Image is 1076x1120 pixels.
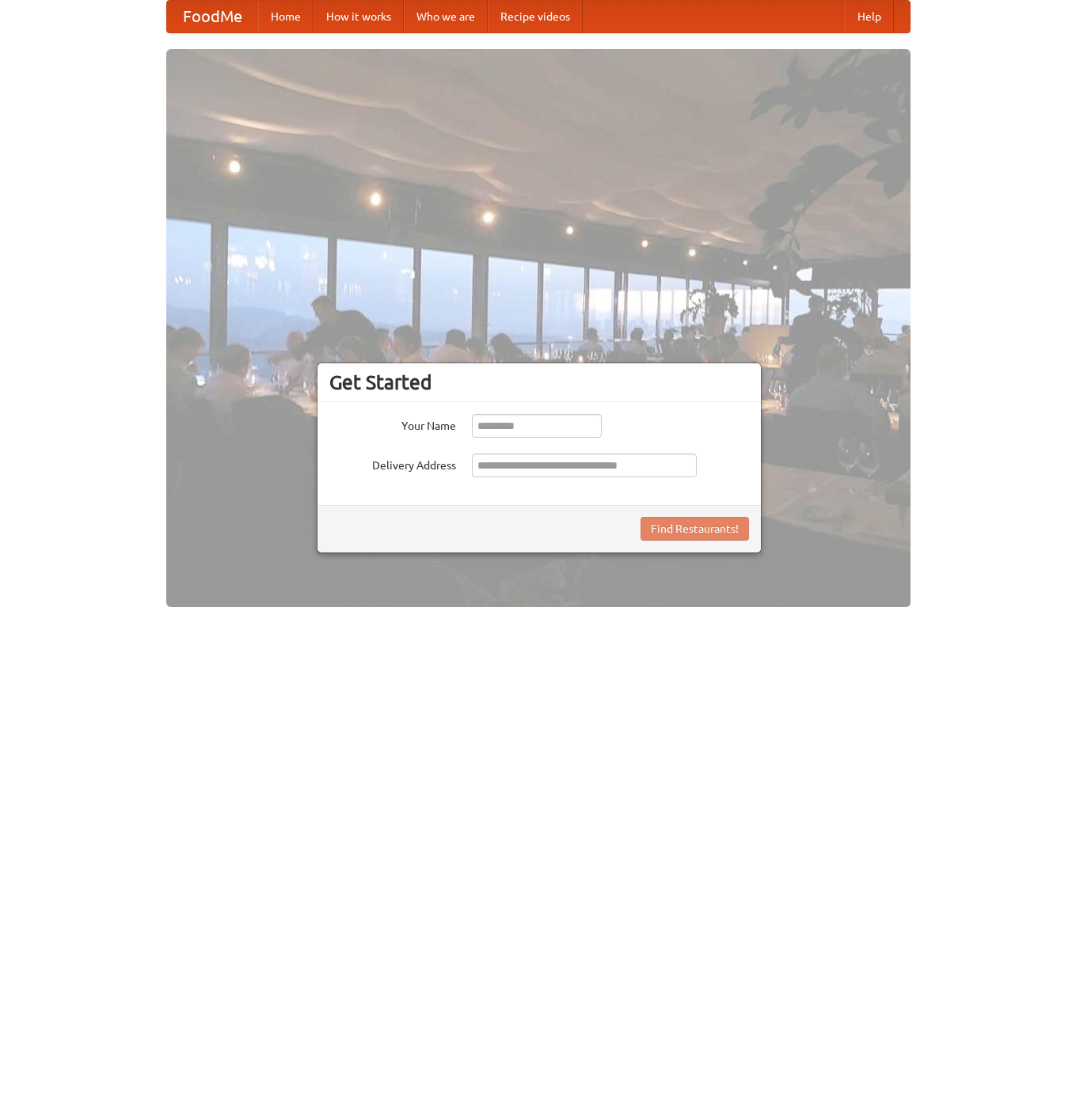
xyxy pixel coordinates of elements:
[167,1,258,32] a: FoodMe
[641,517,749,541] button: Find Restaurants!
[258,1,314,32] a: Home
[488,1,583,32] a: Recipe videos
[404,1,488,32] a: Who we are
[845,1,894,32] a: Help
[329,370,749,394] h3: Get Started
[314,1,404,32] a: How it works
[329,414,456,434] label: Your Name
[329,454,456,473] label: Delivery Address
